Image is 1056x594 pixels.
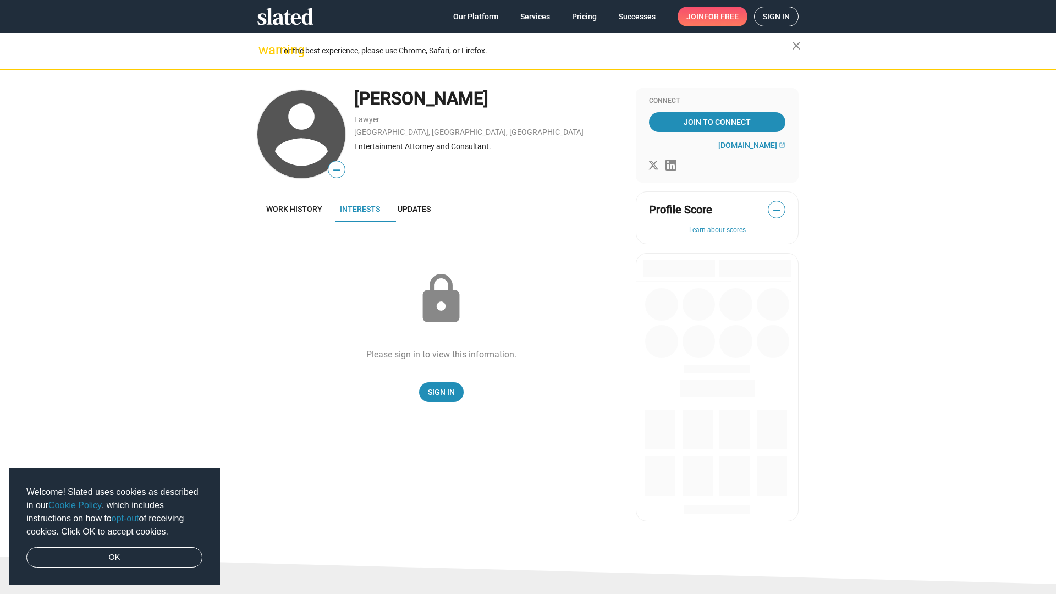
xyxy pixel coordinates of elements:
[444,7,507,26] a: Our Platform
[619,7,656,26] span: Successes
[258,43,272,57] mat-icon: warning
[649,202,712,217] span: Profile Score
[754,7,799,26] a: Sign in
[649,226,785,235] button: Learn about scores
[453,7,498,26] span: Our Platform
[414,272,469,327] mat-icon: lock
[366,349,516,360] div: Please sign in to view this information.
[389,196,439,222] a: Updates
[651,112,783,132] span: Join To Connect
[398,205,431,213] span: Updates
[340,205,380,213] span: Interests
[718,141,777,150] span: [DOMAIN_NAME]
[563,7,606,26] a: Pricing
[112,514,139,523] a: opt-out
[26,486,202,538] span: Welcome! Slated uses cookies as described in our , which includes instructions on how to of recei...
[354,115,380,124] a: Lawyer
[686,7,739,26] span: Join
[763,7,790,26] span: Sign in
[779,142,785,148] mat-icon: open_in_new
[331,196,389,222] a: Interests
[354,141,625,152] div: Entertainment Attorney and Consultant.
[678,7,747,26] a: Joinfor free
[266,205,322,213] span: Work history
[26,547,202,568] a: dismiss cookie message
[512,7,559,26] a: Services
[428,382,455,402] span: Sign In
[520,7,550,26] span: Services
[328,163,345,177] span: —
[790,39,803,52] mat-icon: close
[768,203,785,217] span: —
[572,7,597,26] span: Pricing
[649,112,785,132] a: Join To Connect
[257,196,331,222] a: Work history
[354,128,584,136] a: [GEOGRAPHIC_DATA], [GEOGRAPHIC_DATA], [GEOGRAPHIC_DATA]
[718,141,785,150] a: [DOMAIN_NAME]
[649,97,785,106] div: Connect
[419,382,464,402] a: Sign In
[9,468,220,586] div: cookieconsent
[48,501,102,510] a: Cookie Policy
[704,7,739,26] span: for free
[610,7,664,26] a: Successes
[354,87,625,111] div: [PERSON_NAME]
[279,43,792,58] div: For the best experience, please use Chrome, Safari, or Firefox.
